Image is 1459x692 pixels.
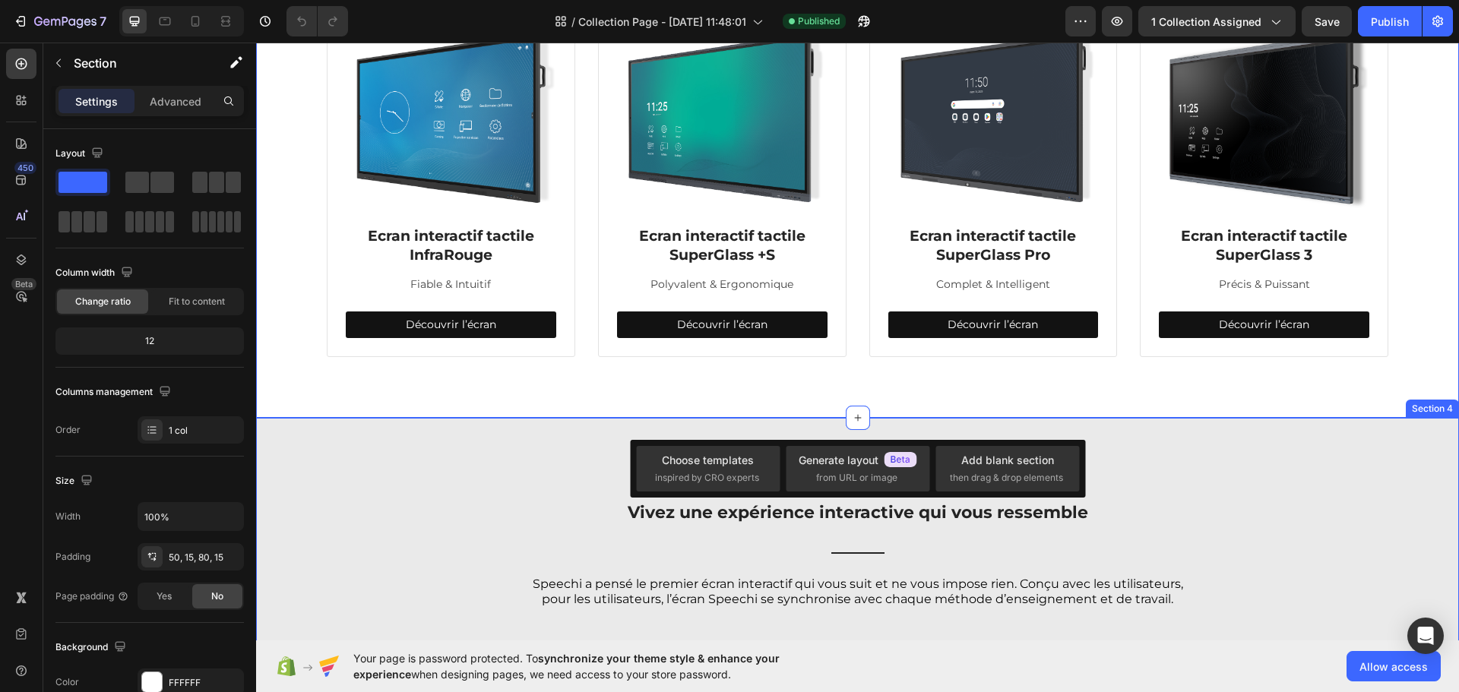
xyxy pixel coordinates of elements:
p: Advanced [150,93,201,109]
span: / [571,14,575,30]
span: synchronize your theme style & enhance your experience [353,652,780,681]
div: Publish [1371,14,1409,30]
span: then drag & drop elements [950,471,1063,485]
div: Add blank section [961,452,1054,468]
p: Section [74,54,198,72]
div: Column width [55,263,136,283]
span: Save [1315,15,1340,28]
div: 12 [59,330,241,352]
h3: Ecran interactif tactile SuperGlass +S [361,183,571,223]
div: Order [55,423,81,437]
div: FFFFFF [169,676,240,690]
input: Auto [138,503,243,530]
div: Background [55,637,129,658]
p: Précis & Puissant [904,232,1112,251]
p: Polyvalent & Ergonomique [362,232,570,251]
button: <p>Découvrir l’écran</p> [361,269,571,295]
p: Découvrir l’écran [421,273,511,292]
span: Change ratio [75,295,131,308]
div: 450 [14,162,36,174]
span: Your page is password protected. To when designing pages, we need access to your store password. [353,650,839,682]
div: Section 4 [1153,359,1200,373]
p: Settings [75,93,118,109]
span: Collection Page - [DATE] 11:48:01 [578,14,746,30]
button: 1 collection assigned [1138,6,1296,36]
button: 7 [6,6,113,36]
p: L’ENI Speechi connecté [261,415,942,447]
div: Padding [55,550,90,564]
p: Complet & Intelligent [634,232,841,251]
div: Page padding [55,589,129,603]
strong: Vivez une expérience interactive qui vous ressemble [372,460,832,480]
div: Open Intercom Messenger [1407,618,1444,654]
div: Choose templates [662,452,754,468]
h3: Ecran interactif tactile InfraRouge [90,183,300,223]
span: No [211,589,223,603]
h3: Ecran interactif tactile SuperGlass Pro [632,183,843,223]
span: from URL or image [816,471,897,485]
p: Découvrir l’écran [150,273,240,292]
span: Allow access [1359,659,1428,675]
p: Fiable & Intuitif [91,232,299,251]
iframe: Design area [256,43,1459,640]
button: <p>Découvrir l’écran</p> [90,269,300,295]
div: 1 col [169,424,240,438]
div: Width [55,510,81,523]
h3: Ecran interactif tactile SuperGlass 3 [903,183,1113,223]
button: <p>Découvrir l’écran</p> [632,269,843,295]
span: Published [798,14,840,28]
p: Découvrir l’écran [963,273,1053,292]
div: Layout [55,144,106,164]
p: Speechi a pensé le premier écran interactif qui vous suit et ne vous impose rien. Conçu avec les ... [261,534,942,566]
div: Columns management [55,382,174,403]
span: 1 collection assigned [1151,14,1261,30]
div: Generate layout [799,452,917,468]
div: Size [55,471,96,491]
p: 7 [100,12,106,30]
div: Beta [11,278,36,290]
div: 50, 15, 80, 15 [169,551,240,564]
span: Fit to content [169,295,225,308]
button: Allow access [1347,651,1441,681]
button: Publish [1358,6,1422,36]
button: <p>Découvrir l’écran</p> [903,269,1113,295]
p: Découvrir l’écran [692,273,782,292]
div: Undo/Redo [286,6,348,36]
span: Yes [157,589,172,603]
div: Color [55,675,79,689]
span: inspired by CRO experts [655,471,759,485]
button: Save [1302,6,1352,36]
